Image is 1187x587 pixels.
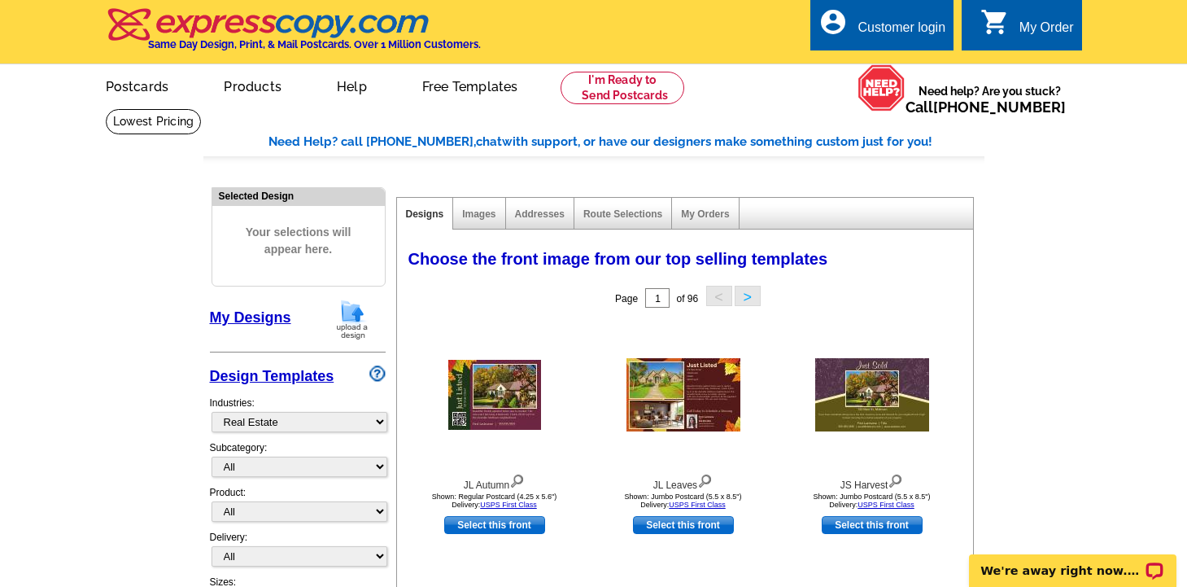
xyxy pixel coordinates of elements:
div: JL Autumn [405,471,584,493]
img: view design details [697,471,713,488]
a: Design Templates [210,368,334,384]
a: Images [462,208,495,220]
div: Industries: [210,388,386,440]
h4: Same Day Design, Print, & Mail Postcards. Over 1 Million Customers. [148,38,481,50]
img: JL Leaves [626,358,740,431]
span: Choose the front image from our top selling templates [408,250,828,268]
span: of 96 [676,293,698,304]
a: use this design [633,516,734,534]
img: view design details [509,471,525,488]
div: My Order [1019,20,1074,43]
img: upload-design [331,299,373,340]
i: shopping_cart [980,7,1010,37]
a: USPS First Class [858,501,914,509]
div: Delivery: [210,530,386,575]
a: [PHONE_NUMBER] [933,99,1066,116]
a: shopping_cart My Order [980,18,1074,38]
img: design-wizard-help-icon.png [369,366,386,382]
a: Products [198,66,308,104]
iframe: LiveChat chat widget [958,536,1187,587]
a: account_circle Customer login [818,18,945,38]
span: Page [615,293,638,304]
a: Addresses [515,208,565,220]
span: Your selections will appear here. [225,208,373,274]
div: Shown: Jumbo Postcard (5.5 x 8.5") Delivery: [783,493,962,509]
span: Call [906,99,1066,116]
a: Help [311,66,393,104]
a: Same Day Design, Print, & Mail Postcards. Over 1 Million Customers. [106,20,481,50]
div: Shown: Jumbo Postcard (5.5 x 8.5") Delivery: [594,493,773,509]
button: < [706,286,732,306]
a: use this design [822,516,923,534]
div: Shown: Regular Postcard (4.25 x 5.6") Delivery: [405,493,584,509]
a: USPS First Class [480,501,537,509]
a: USPS First Class [669,501,726,509]
img: JS Harvest [815,358,929,431]
a: Free Templates [396,66,544,104]
div: Need Help? call [PHONE_NUMBER], with support, or have our designers make something custom just fo... [268,133,984,151]
div: JS Harvest [783,471,962,493]
div: JL Leaves [594,471,773,493]
a: My Designs [210,309,291,326]
a: Route Selections [583,208,662,220]
span: Need help? Are you stuck? [906,83,1074,116]
img: JL Autumn [448,360,541,430]
a: My Orders [681,208,729,220]
img: view design details [888,471,903,488]
span: chat [476,134,502,149]
a: use this design [444,516,545,534]
div: Selected Design [212,188,385,204]
a: Postcards [80,66,195,104]
img: help [858,64,906,112]
i: account_circle [818,7,848,37]
div: Subcategory: [210,440,386,485]
a: Designs [406,208,444,220]
button: > [735,286,761,306]
div: Product: [210,485,386,530]
div: Customer login [858,20,945,43]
